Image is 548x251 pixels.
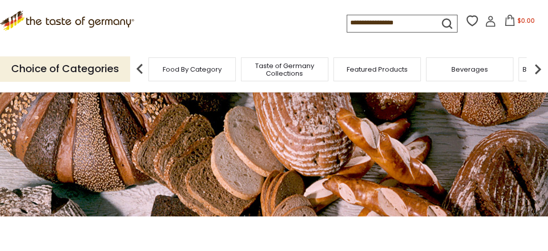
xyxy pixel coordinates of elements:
button: $0.00 [498,15,541,30]
img: next arrow [528,59,548,79]
span: $0.00 [517,16,535,25]
a: Taste of Germany Collections [244,62,325,77]
a: Beverages [451,66,488,73]
a: Featured Products [347,66,408,73]
img: previous arrow [130,59,150,79]
a: Food By Category [163,66,222,73]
